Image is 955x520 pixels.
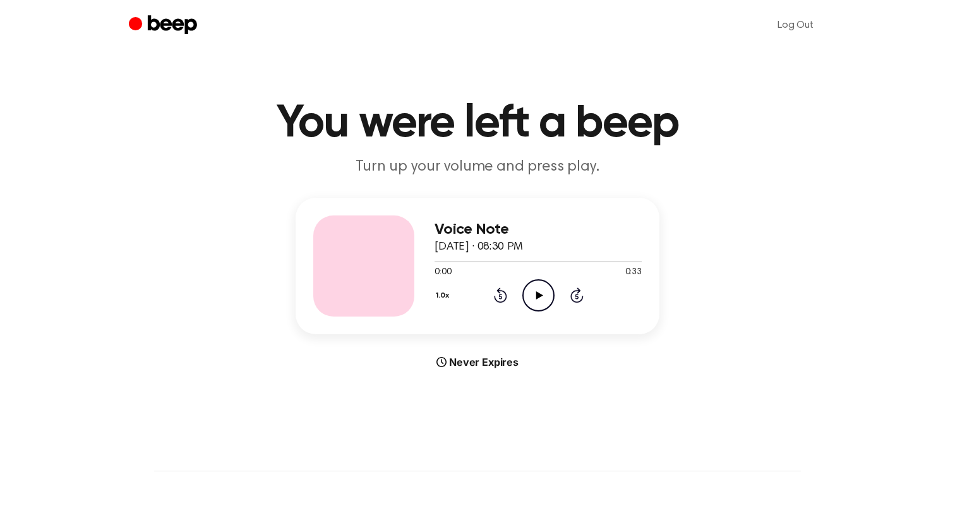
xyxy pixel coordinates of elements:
[765,10,826,40] a: Log Out
[154,101,801,147] h1: You were left a beep
[129,13,200,38] a: Beep
[235,157,720,178] p: Turn up your volume and press play.
[625,266,642,279] span: 0:33
[296,354,659,370] div: Never Expires
[435,266,451,279] span: 0:00
[435,241,523,253] span: [DATE] · 08:30 PM
[435,221,642,238] h3: Voice Note
[435,285,454,306] button: 1.0x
